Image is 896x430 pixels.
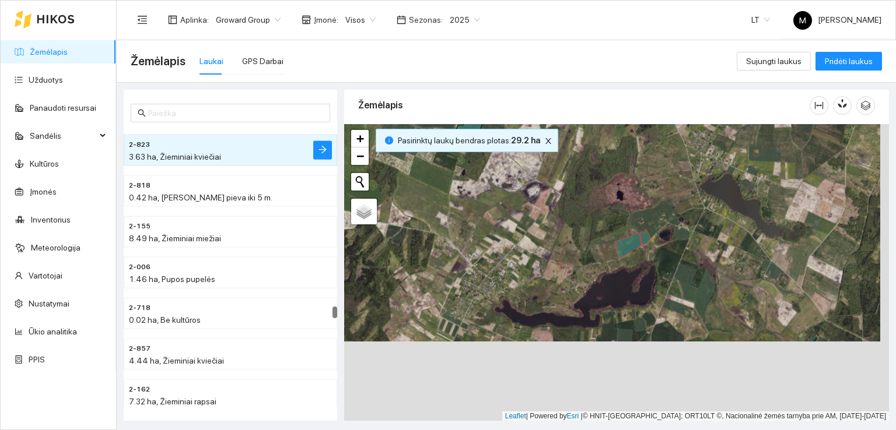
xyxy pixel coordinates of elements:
[29,355,45,364] a: PPIS
[30,103,96,112] a: Panaudoti resursai
[398,134,540,147] span: Pasirinktų laukų bendras plotas :
[129,152,221,161] span: 3.63 ha, Žieminiai kviečiai
[737,52,811,71] button: Sujungti laukus
[216,11,281,29] span: Groward Group
[148,107,323,119] input: Paieška
[129,221,150,232] span: 2-155
[345,11,376,29] span: Visos
[29,271,62,280] a: Vartotojai
[351,130,369,147] a: Zoom in
[511,136,540,145] b: 29.2 ha
[131,8,154,31] button: menu-fold
[567,412,579,420] a: Esri
[385,136,393,144] span: info-circle
[351,147,369,165] a: Zoom out
[30,124,96,147] span: Sandėlis
[318,145,327,156] span: arrow-right
[314,13,338,26] span: Įmonė :
[810,96,828,115] button: column-width
[505,412,526,420] a: Leaflet
[129,234,221,243] span: 8.49 ha, Žieminiai miežiai
[129,315,201,325] span: 0.02 ha, Be kultūros
[129,397,216,406] span: 7.32 ha, Žieminiai rapsai
[129,180,150,191] span: 2-818
[31,215,71,224] a: Inventorius
[751,11,770,29] span: LT
[302,15,311,24] span: shop
[542,137,555,145] span: close
[793,15,881,24] span: [PERSON_NAME]
[351,173,369,191] button: Initiate a new search
[30,159,59,168] a: Kultūros
[746,55,801,68] span: Sujungti laukus
[397,15,406,24] span: calendar
[29,75,63,84] a: Užduotys
[129,384,150,395] span: 2-162
[30,187,57,196] a: Įmonės
[29,327,77,336] a: Ūkio analitika
[815,57,882,66] a: Pridėti laukus
[313,141,332,160] button: arrow-right
[351,199,377,224] a: Layers
[129,356,224,365] span: 4.44 ha, Žieminiai kviečiai
[502,411,889,421] div: | Powered by © HNIT-[GEOGRAPHIC_DATA]; ORT10LT ©, Nacionalinė žemės tarnyba prie AM, [DATE]-[DATE]
[129,343,150,354] span: 2-857
[815,52,882,71] button: Pridėti laukus
[131,52,185,71] span: Žemėlapis
[31,243,80,252] a: Meteorologija
[450,11,480,29] span: 2025
[737,57,811,66] a: Sujungti laukus
[138,109,146,117] span: search
[242,55,283,68] div: GPS Darbai
[825,55,873,68] span: Pridėti laukus
[180,13,209,26] span: Aplinka :
[409,13,443,26] span: Sezonas :
[356,149,364,163] span: −
[356,131,364,146] span: +
[129,139,150,150] span: 2-823
[581,412,583,420] span: |
[137,15,148,25] span: menu-fold
[358,89,810,122] div: Žemėlapis
[810,101,828,110] span: column-width
[799,11,806,30] span: M
[168,15,177,24] span: layout
[30,47,68,57] a: Žemėlapis
[541,134,555,148] button: close
[129,193,272,202] span: 0.42 ha, [PERSON_NAME] pieva iki 5 m.
[129,274,215,284] span: 1.46 ha, Pupos pupelės
[199,55,223,68] div: Laukai
[129,302,150,313] span: 2-718
[29,299,69,308] a: Nustatymai
[129,262,150,273] span: 2-006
